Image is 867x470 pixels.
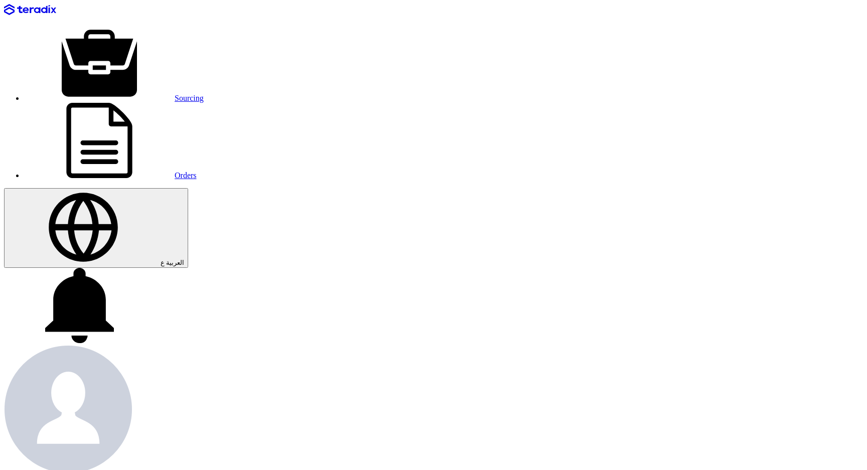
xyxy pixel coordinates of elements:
button: العربية ع [4,188,188,268]
span: العربية [166,259,184,266]
span: ع [161,259,165,266]
a: Orders [24,171,197,180]
img: Teradix logo [4,4,56,16]
a: Sourcing [24,94,204,102]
